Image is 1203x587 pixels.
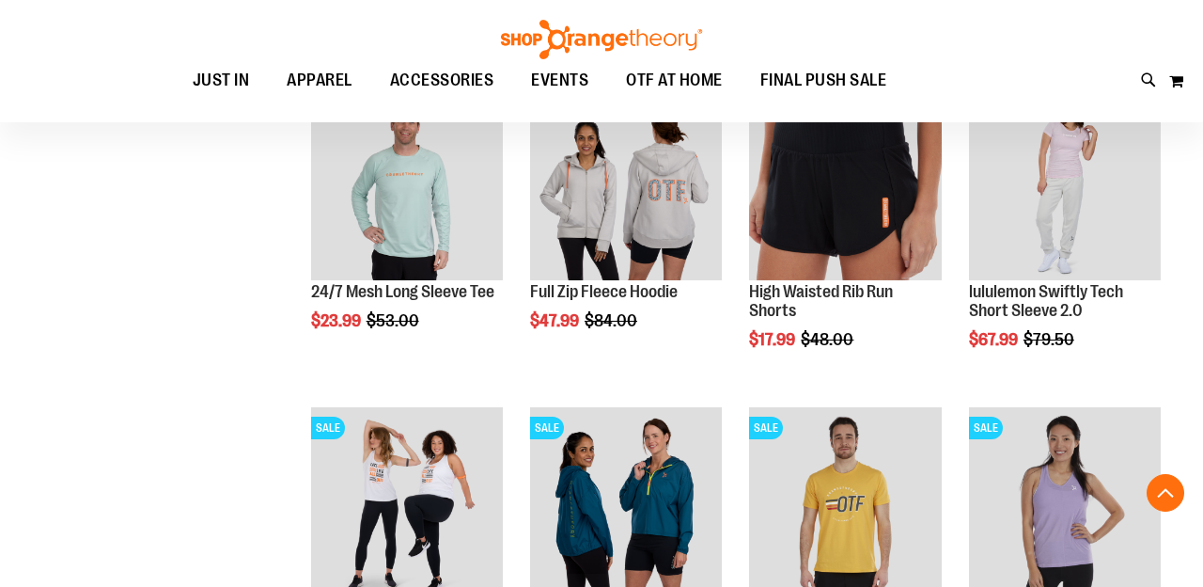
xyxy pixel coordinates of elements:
[969,417,1003,439] span: SALE
[311,311,364,330] span: $23.99
[740,79,950,397] div: product
[530,88,722,280] img: Main Image of 1457091
[969,88,1161,280] img: lululemon Swiftly Tech Short Sleeve 2.0
[585,311,640,330] span: $84.00
[367,311,422,330] span: $53.00
[749,330,798,349] span: $17.99
[969,88,1161,283] a: lululemon Swiftly Tech Short Sleeve 2.0SALE
[749,88,941,280] img: High Waisted Rib Run Shorts
[174,59,269,103] a: JUST IN
[390,59,494,102] span: ACCESSORIES
[530,282,678,301] a: Full Zip Fleece Hoodie
[742,59,906,102] a: FINAL PUSH SALE
[521,79,731,378] div: product
[311,417,345,439] span: SALE
[311,88,503,280] img: Main Image of 1457095
[626,59,723,102] span: OTF AT HOME
[530,311,582,330] span: $47.99
[512,59,607,103] a: EVENTS
[268,59,371,103] a: APPAREL
[287,59,352,102] span: APPAREL
[193,59,250,102] span: JUST IN
[311,282,494,301] a: 24/7 Mesh Long Sleeve Tee
[498,20,705,59] img: Shop Orangetheory
[749,417,783,439] span: SALE
[371,59,513,103] a: ACCESSORIES
[530,417,564,439] span: SALE
[960,79,1170,397] div: product
[749,88,941,283] a: High Waisted Rib Run ShortsSALE
[1023,330,1077,349] span: $79.50
[311,88,503,283] a: Main Image of 1457095SALE
[531,59,588,102] span: EVENTS
[969,282,1123,320] a: lululemon Swiftly Tech Short Sleeve 2.0
[760,59,887,102] span: FINAL PUSH SALE
[1147,474,1184,512] button: Back To Top
[607,59,742,103] a: OTF AT HOME
[801,330,856,349] span: $48.00
[749,282,893,320] a: High Waisted Rib Run Shorts
[969,330,1021,349] span: $67.99
[302,79,512,378] div: product
[530,88,722,283] a: Main Image of 1457091SALE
